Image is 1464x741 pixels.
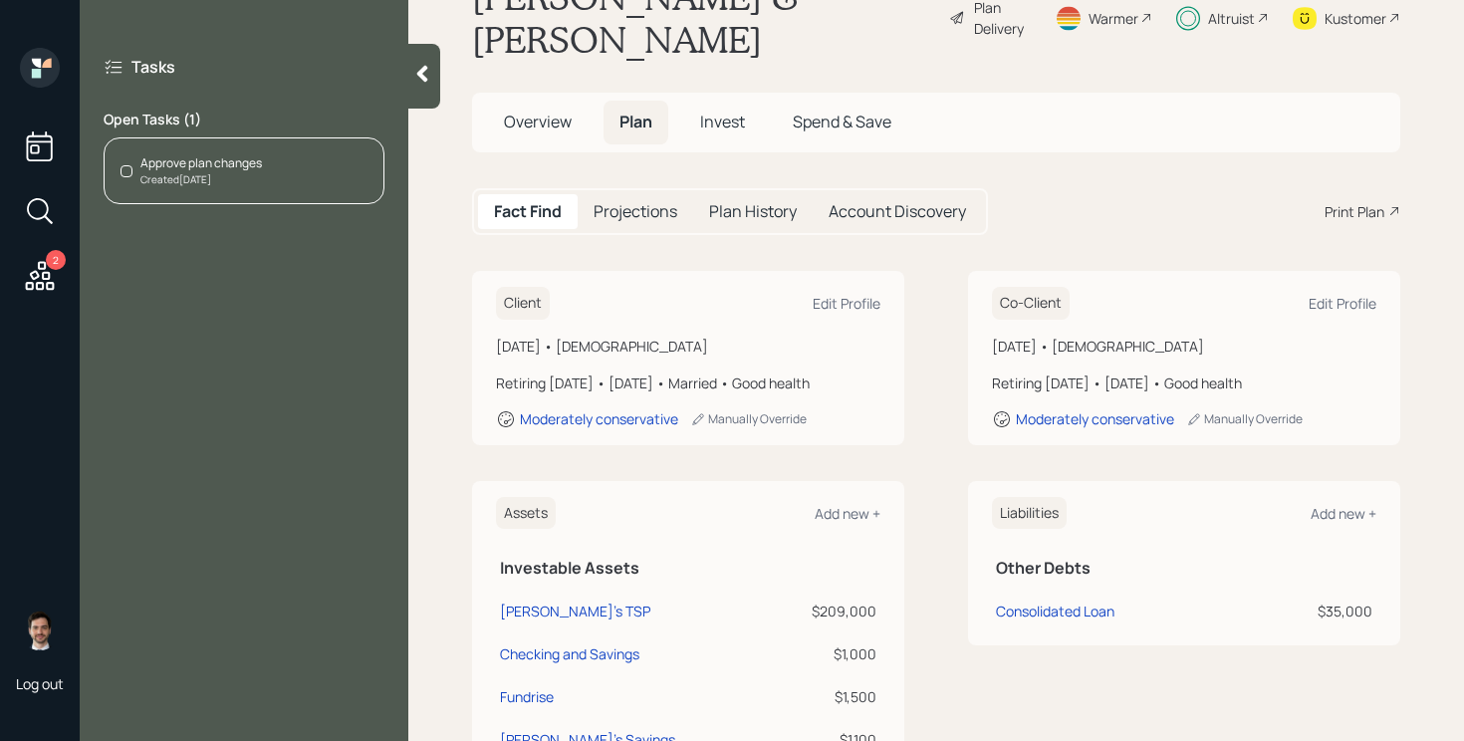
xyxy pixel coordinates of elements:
[496,336,880,357] div: [DATE] • [DEMOGRAPHIC_DATA]
[20,611,60,650] img: jonah-coleman-headshot.png
[709,202,797,221] h5: Plan History
[131,56,175,78] label: Tasks
[140,154,262,172] div: Approve plan changes
[104,110,384,129] label: Open Tasks ( 1 )
[775,686,876,707] div: $1,500
[775,643,876,664] div: $1,000
[992,287,1070,320] h6: Co-Client
[690,410,807,427] div: Manually Override
[700,111,745,132] span: Invest
[500,601,650,621] div: [PERSON_NAME]'s TSP
[775,601,876,621] div: $209,000
[16,674,64,693] div: Log out
[1253,601,1372,621] div: $35,000
[594,202,677,221] h5: Projections
[520,409,678,428] div: Moderately conservative
[829,202,966,221] h5: Account Discovery
[992,372,1376,393] div: Retiring [DATE] • [DATE] • Good health
[1325,8,1386,29] div: Kustomer
[619,111,652,132] span: Plan
[813,294,880,313] div: Edit Profile
[1186,410,1303,427] div: Manually Override
[500,686,554,707] div: Fundrise
[496,372,880,393] div: Retiring [DATE] • [DATE] • Married • Good health
[1311,504,1376,523] div: Add new +
[46,250,66,270] div: 2
[1325,201,1384,222] div: Print Plan
[1309,294,1376,313] div: Edit Profile
[793,111,891,132] span: Spend & Save
[496,287,550,320] h6: Client
[1208,8,1255,29] div: Altruist
[992,497,1067,530] h6: Liabilities
[500,643,639,664] div: Checking and Savings
[504,111,572,132] span: Overview
[494,202,562,221] h5: Fact Find
[996,601,1114,621] div: Consolidated Loan
[996,559,1372,578] h5: Other Debts
[1016,409,1174,428] div: Moderately conservative
[500,559,876,578] h5: Investable Assets
[992,336,1376,357] div: [DATE] • [DEMOGRAPHIC_DATA]
[1089,8,1138,29] div: Warmer
[140,172,262,187] div: Created [DATE]
[815,504,880,523] div: Add new +
[496,497,556,530] h6: Assets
